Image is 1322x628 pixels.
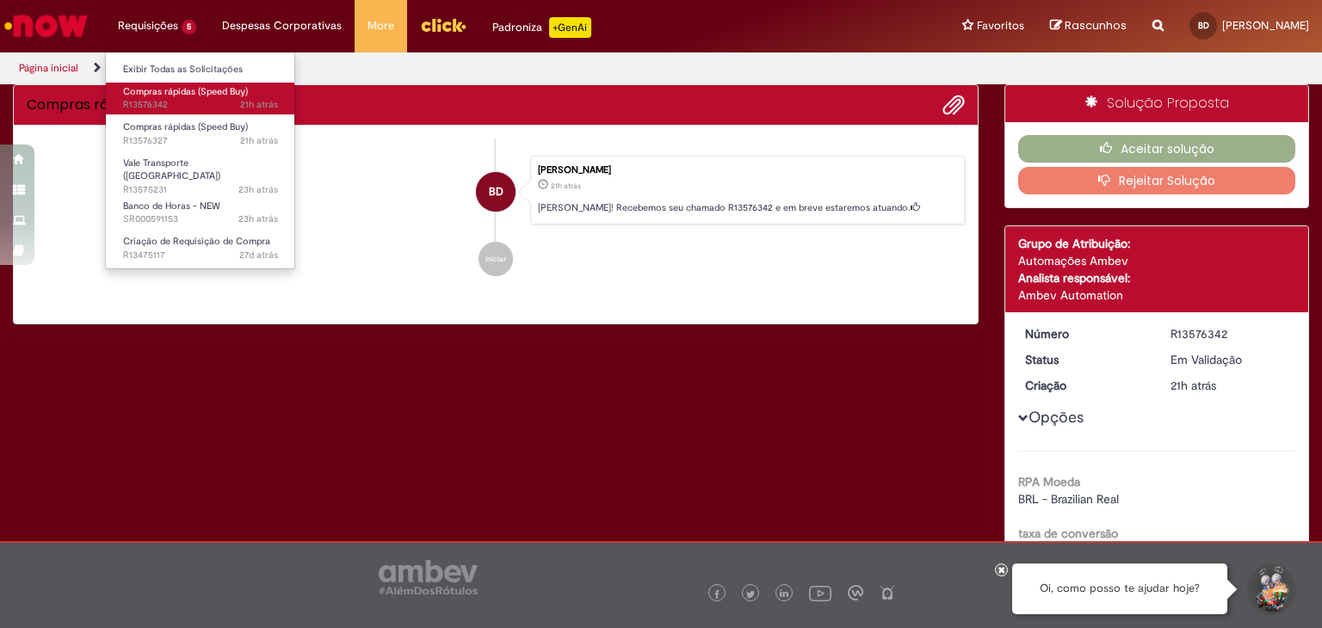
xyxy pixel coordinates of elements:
a: Rascunhos [1050,18,1127,34]
dt: Status [1012,351,1158,368]
ul: Trilhas de página [13,52,868,84]
img: logo_footer_naosei.png [880,585,895,600]
span: 27d atrás [239,249,278,262]
li: Bianca Vitoria Dias [27,156,965,225]
a: Exibir Todas as Solicitações [106,60,295,79]
span: R13576342 [123,98,278,112]
span: R13475117 [123,249,278,262]
span: Favoritos [977,17,1024,34]
span: R13575231 [123,183,278,197]
b: taxa de conversão [1018,526,1118,541]
div: Em Validação [1171,351,1290,368]
span: Requisições [118,17,178,34]
div: Padroniza [492,17,591,38]
div: Bianca Vitoria Dias [476,172,516,212]
p: +GenAi [549,17,591,38]
span: 5 [182,20,196,34]
button: Rejeitar Solução [1018,167,1295,194]
img: logo_footer_youtube.png [809,582,831,604]
span: 21h atrás [1171,378,1216,393]
button: Adicionar anexos [942,94,965,116]
span: Compras rápidas (Speed Buy) [123,85,248,98]
span: [PERSON_NAME] [1222,18,1309,33]
span: 21h atrás [240,98,278,111]
dt: Criação [1012,377,1158,394]
time: 29/09/2025 11:50:34 [551,181,581,191]
img: logo_footer_ambev_rotulo_gray.png [379,560,478,594]
div: R13576342 [1171,325,1290,342]
a: Aberto R13575231 : Vale Transporte (VT) [106,154,295,191]
div: Solução Proposta [1005,85,1308,122]
span: 21h atrás [240,134,278,147]
span: R13576327 [123,134,278,148]
span: Despesas Corporativas [222,17,342,34]
div: Oi, como posso te ajudar hoje? [1012,563,1227,614]
a: Aberto R13576327 : Compras rápidas (Speed Buy) [106,118,295,150]
img: logo_footer_workplace.png [848,585,863,600]
p: [PERSON_NAME]! Recebemos seu chamado R13576342 e em breve estaremos atuando. [538,201,955,215]
time: 29/09/2025 09:18:09 [238,183,278,196]
dt: Número [1012,325,1158,342]
span: 23h atrás [238,212,278,225]
span: Banco de Horas - NEW [123,200,220,212]
div: Automações Ambev [1018,252,1295,269]
span: Criação de Requisição de Compra [123,235,270,248]
span: More [368,17,394,34]
time: 03/09/2025 08:36:32 [239,249,278,262]
span: BRL - Brazilian Real [1018,491,1119,507]
span: BD [1198,20,1209,31]
time: 29/09/2025 11:47:06 [240,134,278,147]
div: Analista responsável: [1018,269,1295,286]
time: 29/09/2025 11:50:35 [240,98,278,111]
img: ServiceNow [2,9,90,43]
a: Aberto SR000591153 : Banco de Horas - NEW [106,197,295,229]
span: Vale Transporte ([GEOGRAPHIC_DATA]) [123,157,220,183]
img: click_logo_yellow_360x200.png [420,12,466,38]
img: logo_footer_facebook.png [713,590,721,599]
button: Iniciar Conversa de Suporte [1245,563,1296,615]
span: 23h atrás [238,183,278,196]
div: Grupo de Atribuição: [1018,235,1295,252]
span: BD [489,171,503,212]
img: logo_footer_twitter.png [746,590,755,599]
ul: Requisições [105,52,295,269]
time: 29/09/2025 11:50:34 [1171,378,1216,393]
ul: Histórico de tíquete [27,139,965,293]
a: Aberto R13475117 : Criação de Requisição de Compra [106,232,295,264]
a: Página inicial [19,61,78,75]
button: Aceitar solução [1018,135,1295,163]
div: [PERSON_NAME] [538,165,955,175]
div: Ambev Automation [1018,286,1295,304]
img: logo_footer_linkedin.png [780,589,788,600]
h2: Compras rápidas (Speed Buy) Histórico de tíquete [27,97,232,113]
div: 29/09/2025 11:50:34 [1171,377,1290,394]
b: RPA Moeda [1018,474,1080,489]
span: SR000591153 [123,212,278,226]
time: 29/09/2025 09:17:14 [238,212,278,225]
span: 21h atrás [551,181,581,191]
span: Rascunhos [1065,17,1127,34]
a: Aberto R13576342 : Compras rápidas (Speed Buy) [106,83,295,114]
span: Compras rápidas (Speed Buy) [123,120,248,133]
